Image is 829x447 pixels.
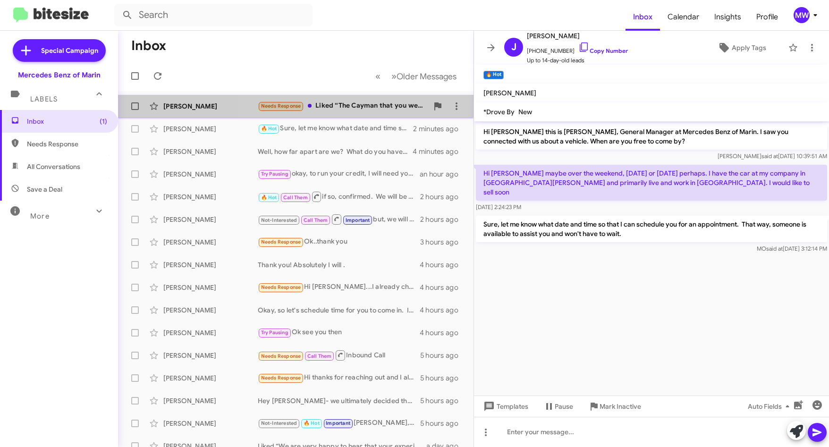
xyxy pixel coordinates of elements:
span: Needs Response [261,239,301,245]
small: 🔥 Hot [483,71,504,79]
span: Save a Deal [27,185,62,194]
div: [PERSON_NAME] [163,328,258,337]
div: Liked “The Cayman that you were inquiring about has sold, unfortunately. check out our inventory ... [258,101,428,111]
a: Special Campaign [13,39,106,62]
div: okay, to run your credit, I will need your social security number, date of birth and full name. I... [258,169,420,179]
a: Insights [707,3,749,31]
button: Previous [370,67,386,86]
div: Ok see you then [258,327,420,338]
div: [PERSON_NAME] [163,147,258,156]
span: Call Them [307,353,332,359]
span: Needs Response [27,139,107,149]
span: Needs Response [261,103,301,109]
span: Try Pausing [261,171,288,177]
span: Important [326,420,350,426]
div: 2 hours ago [420,215,466,224]
span: [PERSON_NAME] [DATE] 10:39:51 AM [718,152,827,160]
div: Inbound Call [258,349,420,361]
div: Hi thanks for reaching out and I already took delivery from east bay dealer. 🙏 [258,372,420,383]
button: Mark Inactive [581,398,649,415]
button: Apply Tags [699,39,784,56]
span: Needs Response [261,353,301,359]
span: Labels [30,95,58,103]
span: Auto Fields [748,398,793,415]
span: Apply Tags [732,39,766,56]
div: [PERSON_NAME] [163,351,258,360]
button: Auto Fields [740,398,801,415]
div: MW [794,7,810,23]
div: 5 hours ago [420,351,466,360]
span: J [511,40,516,55]
div: [PERSON_NAME] [163,169,258,179]
div: 4 minutes ago [413,147,466,156]
a: Profile [749,3,786,31]
span: said at [761,152,778,160]
a: Calendar [660,3,707,31]
span: Older Messages [397,71,457,82]
div: Hey [PERSON_NAME]- we ultimately decided the Mercedes GLS won't work for our family. Thanks for t... [258,396,420,405]
span: said at [766,245,783,252]
a: Inbox [626,3,660,31]
button: Pause [536,398,581,415]
nav: Page navigation example [370,67,462,86]
span: [PERSON_NAME] [483,89,536,97]
span: Try Pausing [261,329,288,336]
span: 🔥 Hot [261,126,277,132]
div: [PERSON_NAME] [163,396,258,405]
a: Copy Number [578,47,628,54]
span: « [375,70,381,82]
div: if so, confirmed. We will be expecting you at 2pm [DATE]. Thanks. [258,191,420,202]
button: Templates [474,398,536,415]
div: 4 hours ago [420,283,466,292]
div: 2 minutes ago [413,124,466,134]
div: 5 hours ago [420,373,466,383]
div: [PERSON_NAME] [163,101,258,111]
div: [PERSON_NAME] [163,237,258,247]
span: Inbox [27,117,107,126]
span: Pause [555,398,573,415]
p: Hi [PERSON_NAME] this is [PERSON_NAME], General Manager at Mercedes Benz of Marin. I saw you conn... [476,123,827,150]
div: [PERSON_NAME] [163,260,258,270]
p: Hi [PERSON_NAME] maybe over the weekend, [DATE] or [DATE] perhaps. I have the car at my company i... [476,165,827,201]
span: New [518,108,532,116]
input: Search [114,4,313,26]
div: [PERSON_NAME] [163,305,258,315]
span: Important [346,217,370,223]
div: [PERSON_NAME] [163,419,258,428]
div: [PERSON_NAME] [163,373,258,383]
button: MW [786,7,819,23]
span: [PERSON_NAME] [527,30,628,42]
span: More [30,212,50,220]
span: Mark Inactive [600,398,641,415]
span: Needs Response [261,375,301,381]
span: (1) [100,117,107,126]
div: [PERSON_NAME] [163,215,258,224]
div: 4 hours ago [420,260,466,270]
div: [PERSON_NAME] [163,124,258,134]
span: 🔥 Hot [304,420,320,426]
span: » [391,70,397,82]
span: Up to 14-day-old leads [527,56,628,65]
div: 5 hours ago [420,419,466,428]
div: 2 hours ago [420,192,466,202]
span: 🔥 Hot [261,194,277,201]
div: Sure, let me know what date and time so that I can schedule you for an appointment. That way, som... [258,123,413,134]
span: Needs Response [261,284,301,290]
p: Sure, let me know what date and time so that I can schedule you for an appointment. That way, som... [476,216,827,242]
div: but, we will always recommend you doing it at [GEOGRAPHIC_DATA] [258,213,420,225]
span: [DATE] 2:24:23 PM [476,203,521,211]
div: Okay, so let's schedule time for you to come in. I can show you multiple options: 1) buying your ... [258,305,420,315]
span: All Conversations [27,162,80,171]
div: Thank you! Absolutely I will . [258,260,420,270]
div: an hour ago [420,169,466,179]
div: [PERSON_NAME], my name is [PERSON_NAME]. I am one of the managers at Mercedes-Benz of Marin. [PER... [258,418,420,429]
span: Templates [482,398,528,415]
span: *Drove By [483,108,515,116]
div: Mercedes Benz of Marin [18,70,101,80]
span: Not-Interested [261,420,297,426]
button: Next [386,67,462,86]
